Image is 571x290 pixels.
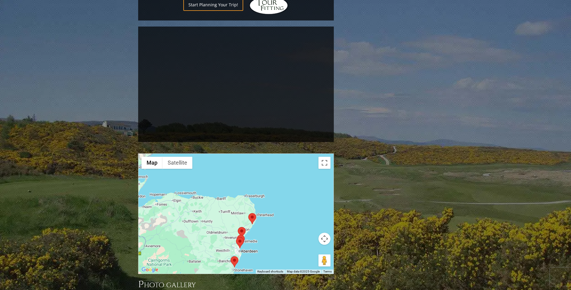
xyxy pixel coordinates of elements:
[318,233,330,245] button: Map camera controls
[318,157,330,169] button: Toggle fullscreen view
[141,157,163,169] button: Show street map
[257,270,283,274] button: Keyboard shortcuts
[140,266,160,274] img: Google
[144,33,328,136] iframe: Sir-Nick-on-Aberden-Area-Scotland
[140,266,160,274] a: Open this area in Google Maps (opens a new window)
[287,270,320,273] span: Map data ©2025 Google
[323,270,332,273] a: Terms (opens in new tab)
[318,254,330,266] button: Drag Pegman onto the map to open Street View
[163,157,192,169] button: Show satellite imagery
